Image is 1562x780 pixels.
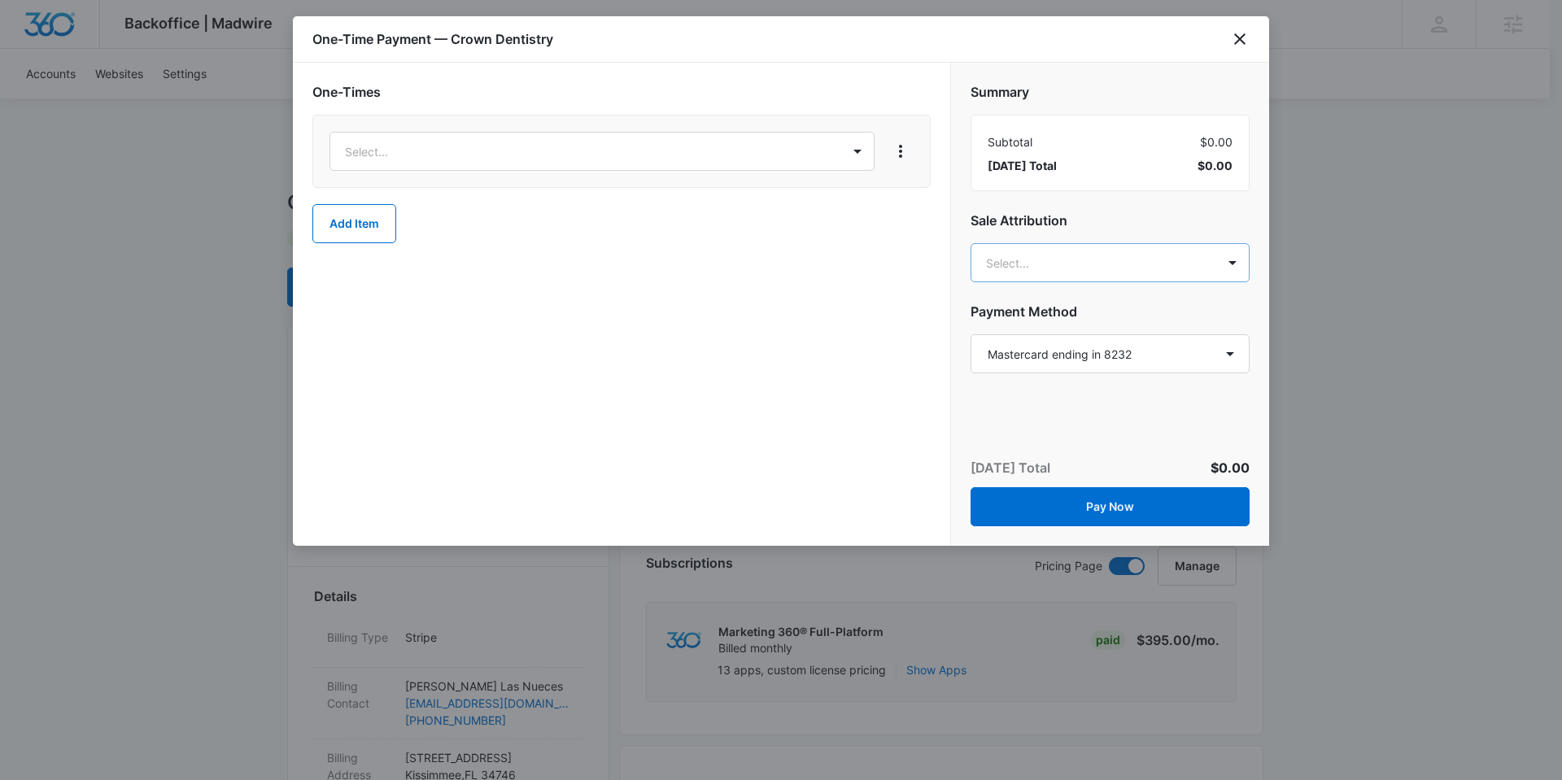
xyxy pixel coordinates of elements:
div: Domain Overview [62,96,146,107]
h2: One-Times [312,82,931,102]
img: tab_domain_overview_orange.svg [44,94,57,107]
h1: One-Time Payment — Crown Dentistry [312,29,553,49]
div: $0.00 [988,133,1233,150]
p: [DATE] Total [971,458,1050,477]
button: Add Item [312,204,396,243]
span: $0.00 [1198,157,1233,174]
h2: Sale Attribution [971,211,1250,230]
h2: Summary [971,82,1250,102]
span: [DATE] Total [988,157,1057,174]
div: Domain: [DOMAIN_NAME] [42,42,179,55]
img: website_grey.svg [26,42,39,55]
img: logo_orange.svg [26,26,39,39]
button: close [1230,29,1250,49]
button: Pay Now [971,487,1250,526]
button: View More [888,138,914,164]
h2: Payment Method [971,302,1250,321]
div: v 4.0.25 [46,26,80,39]
div: Keywords by Traffic [180,96,274,107]
span: Subtotal [988,133,1032,150]
span: $0.00 [1211,460,1250,476]
img: tab_keywords_by_traffic_grey.svg [162,94,175,107]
